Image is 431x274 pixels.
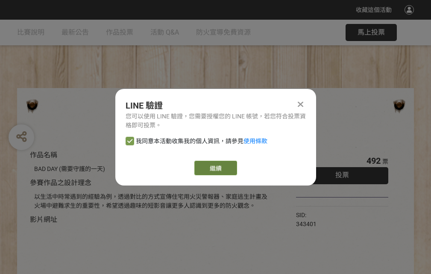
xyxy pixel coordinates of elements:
span: 活動 Q&A [150,28,179,36]
div: 以生活中時常遇到的經驗為例，透過對比的方式宣傳住宅用火災警報器、家庭逃生計畫及火場中避難求生的重要性，希望透過趣味的短影音讓更多人認識到更多的防火觀念。 [34,192,270,210]
iframe: Facebook Share [319,211,361,219]
span: 參賽作品之設計理念 [30,179,91,187]
span: 作品名稱 [30,151,57,159]
span: 492 [366,156,381,166]
a: 活動 Q&A [150,20,179,45]
div: BAD DAY (需要守護的一天) [34,165,270,174]
span: 影片網址 [30,215,57,224]
span: 馬上投票 [358,28,385,36]
span: 最新公告 [62,28,89,36]
button: 馬上投票 [346,24,397,41]
span: SID: 343401 [296,212,317,227]
a: 比賽說明 [17,20,44,45]
span: 投票 [335,171,349,179]
span: 作品投票 [106,28,133,36]
a: 防火宣導免費資源 [196,20,251,45]
a: 作品投票 [106,20,133,45]
a: 使用條款 [243,138,267,144]
span: 收藏這個活動 [356,6,392,13]
a: 最新公告 [62,20,89,45]
div: LINE 驗證 [126,99,306,112]
div: 您可以使用 LINE 驗證，您需要授權您的 LINE 帳號，若您符合投票資格即可投票。 [126,112,306,130]
span: 票 [382,158,388,165]
span: 防火宣導免費資源 [196,28,251,36]
span: 我同意本活動收集我的個人資訊，請參見 [136,137,267,146]
span: 比賽說明 [17,28,44,36]
a: 繼續 [194,161,237,175]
